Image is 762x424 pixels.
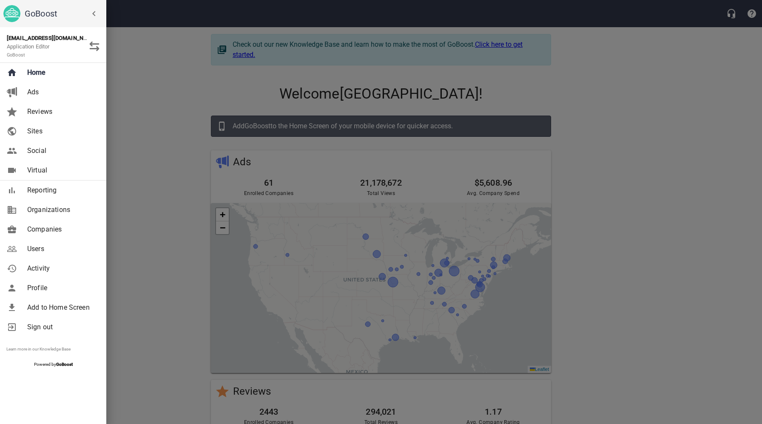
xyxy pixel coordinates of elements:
span: Sites [27,126,96,136]
strong: GoBoost [56,362,73,367]
span: Social [27,146,96,156]
span: Reviews [27,107,96,117]
span: Companies [27,224,96,235]
span: Home [27,68,96,78]
span: Reporting [27,185,96,195]
a: Learn more in our Knowledge Base [6,347,71,351]
strong: [EMAIL_ADDRESS][DOMAIN_NAME] [7,35,97,41]
span: Sign out [27,322,96,332]
h6: GoBoost [25,7,103,20]
span: Powered by [34,362,73,367]
span: Application Editor [7,43,50,58]
span: Organizations [27,205,96,215]
span: Add to Home Screen [27,302,96,313]
span: Profile [27,283,96,293]
button: Switch Role [84,36,105,57]
small: GoBoost [7,52,25,58]
span: Virtual [27,165,96,175]
span: Users [27,244,96,254]
span: Ads [27,87,96,97]
span: Activity [27,263,96,274]
img: go_boost_head.png [3,5,20,22]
